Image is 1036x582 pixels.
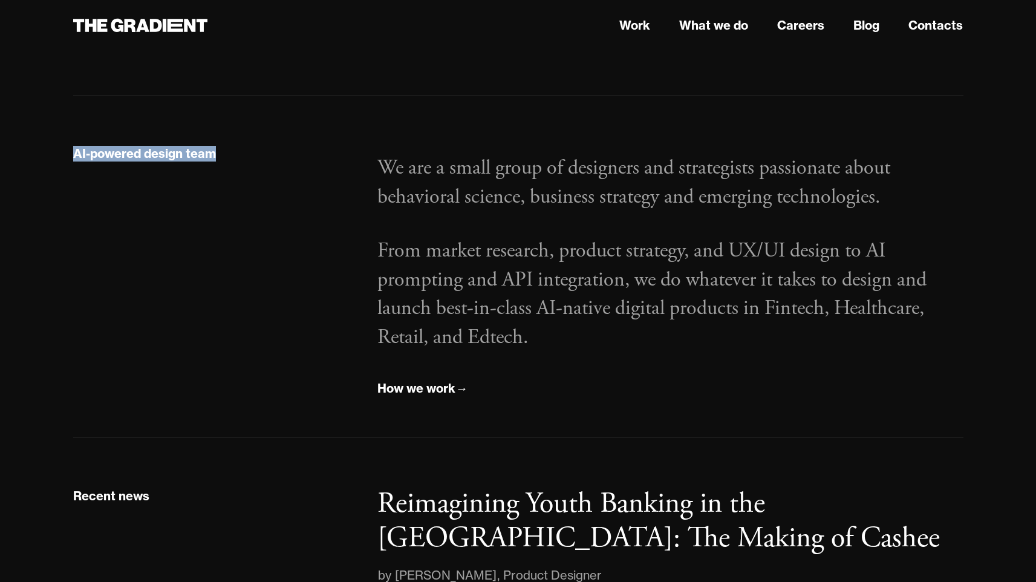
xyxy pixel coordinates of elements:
[377,154,963,211] p: We are a small group of designers and strategists passionate about behavioral science, business s...
[377,379,468,399] a: How we work→
[377,381,455,396] div: How we work
[853,16,879,34] a: Blog
[619,16,650,34] a: Work
[377,486,963,556] a: Reimagining Youth Banking in the [GEOGRAPHIC_DATA]: The Making of Cashee
[679,16,748,34] a: What we do
[377,237,963,351] p: From market research, product strategy, and UX/UI design to AI prompting and API integration, we ...
[377,485,940,557] p: Reimagining Youth Banking in the [GEOGRAPHIC_DATA]: The Making of Cashee
[777,16,824,34] a: Careers
[455,381,468,396] div: →
[73,146,216,162] div: AI-powered design team
[908,16,963,34] a: Contacts
[73,488,149,504] div: Recent news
